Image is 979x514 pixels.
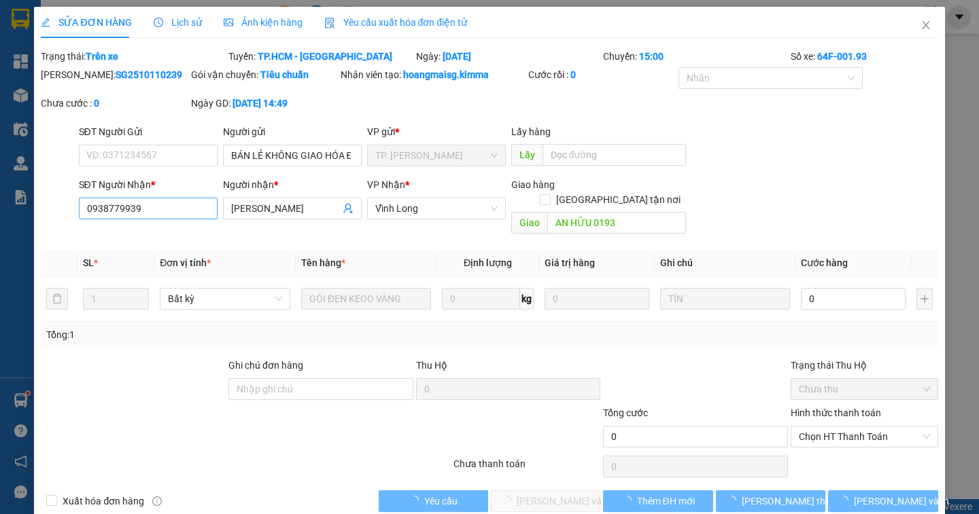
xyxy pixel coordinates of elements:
[801,257,848,268] span: Cước hàng
[716,490,825,512] button: [PERSON_NAME] thay đổi
[379,490,488,512] button: Yêu cầu
[791,407,881,418] label: Hình thức thanh toán
[191,67,339,82] div: Gói vận chuyển:
[789,49,940,64] div: Số xe:
[742,494,851,509] span: [PERSON_NAME] thay đổi
[511,212,547,234] span: Giao
[375,198,498,219] span: Vĩnh Long
[224,18,233,27] span: picture
[375,145,498,166] span: TP. Hồ Chí Minh
[260,69,309,80] b: Tiêu chuẩn
[543,144,686,166] input: Dọc đường
[227,49,415,64] div: Tuyến:
[907,7,945,45] button: Close
[403,69,489,80] b: hoangmaisg.kimma
[464,257,512,268] span: Định lượng
[528,67,676,82] div: Cước rồi :
[511,179,555,190] span: Giao hàng
[660,288,790,310] input: Ghi Chú
[367,179,405,190] span: VP Nhận
[916,288,933,310] button: plus
[839,496,854,505] span: loading
[602,49,789,64] div: Chuyến:
[854,494,949,509] span: [PERSON_NAME] và In
[511,126,551,137] span: Lấy hàng
[41,17,131,28] span: SỬA ĐƠN HÀNG
[79,124,218,139] div: SĐT Người Gửi
[921,20,931,31] span: close
[416,360,447,371] span: Thu Hộ
[520,288,534,310] span: kg
[46,288,68,310] button: delete
[46,327,379,342] div: Tổng: 1
[511,144,543,166] span: Lấy
[228,378,413,400] input: Ghi chú đơn hàng
[154,17,202,28] span: Lịch sử
[301,288,431,310] input: VD: Bàn, Ghế
[324,18,335,29] img: icon
[191,96,339,111] div: Ngày GD:
[39,49,227,64] div: Trạng thái:
[223,177,362,192] div: Người nhận
[154,18,163,27] span: clock-circle
[637,494,695,509] span: Thêm ĐH mới
[152,496,162,506] span: info-circle
[622,496,637,505] span: loading
[791,358,938,373] div: Trạng thái Thu Hộ
[655,250,795,276] th: Ghi chú
[324,17,468,28] span: Yêu cầu xuất hóa đơn điện tử
[116,69,182,80] b: SG2510110239
[367,124,506,139] div: VP gửi
[799,426,930,447] span: Chọn HT Thanh Toán
[424,494,458,509] span: Yêu cầu
[94,98,99,109] b: 0
[160,257,211,268] span: Đơn vị tính
[301,257,345,268] span: Tên hàng
[603,407,648,418] span: Tổng cước
[341,67,526,82] div: Nhân viên tạo:
[603,490,712,512] button: Thêm ĐH mới
[41,67,188,82] div: [PERSON_NAME]:
[545,257,595,268] span: Giá trị hàng
[79,177,218,192] div: SĐT Người Nhận
[343,203,354,214] span: user-add
[547,212,686,234] input: Dọc đường
[168,289,281,309] span: Bất kỳ
[258,51,392,62] b: TP.HCM - [GEOGRAPHIC_DATA]
[799,379,930,399] span: Chưa thu
[828,490,938,512] button: [PERSON_NAME] và In
[86,51,118,62] b: Trên xe
[223,124,362,139] div: Người gửi
[415,49,602,64] div: Ngày:
[83,257,94,268] span: SL
[491,490,600,512] button: [PERSON_NAME] và Giao hàng
[551,192,686,207] span: [GEOGRAPHIC_DATA] tận nơi
[727,496,742,505] span: loading
[41,96,188,111] div: Chưa cước :
[233,98,288,109] b: [DATE] 14:49
[570,69,576,80] b: 0
[452,456,602,480] div: Chưa thanh toán
[224,17,303,28] span: Ảnh kiện hàng
[443,51,471,62] b: [DATE]
[817,51,867,62] b: 64F-001.93
[545,288,649,310] input: 0
[639,51,664,62] b: 15:00
[41,18,50,27] span: edit
[228,360,303,371] label: Ghi chú đơn hàng
[57,494,150,509] span: Xuất hóa đơn hàng
[409,496,424,505] span: loading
